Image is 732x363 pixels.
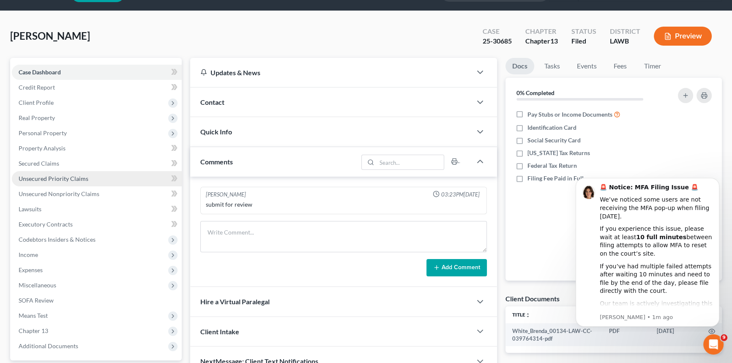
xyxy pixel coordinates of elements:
[550,37,558,45] span: 13
[12,217,182,232] a: Executory Contracts
[538,58,567,74] a: Tasks
[19,266,43,273] span: Expenses
[200,98,224,106] span: Contact
[525,36,558,46] div: Chapter
[607,58,634,74] a: Fees
[200,297,270,306] span: Hire a Virtual Paralegal
[200,128,232,136] span: Quick Info
[19,160,59,167] span: Secured Claims
[637,58,668,74] a: Timer
[19,190,99,197] span: Unsecured Nonpriority Claims
[610,27,640,36] div: District
[525,313,530,318] i: unfold_more
[527,110,612,119] span: Pay Stubs or Income Documents
[19,281,56,289] span: Miscellaneous
[10,30,90,42] span: [PERSON_NAME]
[527,136,581,145] span: Social Security Card
[19,236,96,243] span: Codebtors Insiders & Notices
[19,251,38,258] span: Income
[200,328,239,336] span: Client Intake
[654,27,712,46] button: Preview
[12,171,182,186] a: Unsecured Priority Claims
[483,36,512,46] div: 25-30685
[505,323,603,347] td: White_Brenda_00134-LAW-CC-039764314-pdf
[571,27,596,36] div: Status
[12,186,182,202] a: Unsecured Nonpriority Claims
[19,205,41,213] span: Lawsuits
[206,191,246,199] div: [PERSON_NAME]
[441,191,480,199] span: 03:23PM[DATE]
[525,27,558,36] div: Chapter
[563,170,732,332] iframe: Intercom notifications message
[12,202,182,217] a: Lawsuits
[12,80,182,95] a: Credit Report
[703,334,724,355] iframe: Intercom live chat
[19,175,88,182] span: Unsecured Priority Claims
[527,149,590,157] span: [US_STATE] Tax Returns
[19,99,54,106] span: Client Profile
[650,323,702,347] td: [DATE]
[570,58,604,74] a: Events
[377,155,444,169] input: Search...
[19,68,61,76] span: Case Dashboard
[527,123,576,132] span: Identification Card
[426,259,487,277] button: Add Comment
[19,84,55,91] span: Credit Report
[19,129,67,136] span: Personal Property
[505,294,560,303] div: Client Documents
[200,158,233,166] span: Comments
[12,65,182,80] a: Case Dashboard
[19,327,48,334] span: Chapter 13
[483,27,512,36] div: Case
[12,141,182,156] a: Property Analysis
[516,89,554,96] strong: 0% Completed
[206,200,481,209] div: submit for review
[19,312,48,319] span: Means Test
[610,36,640,46] div: LAWB
[721,334,727,341] span: 9
[19,114,55,121] span: Real Property
[571,36,596,46] div: Filed
[19,145,66,152] span: Property Analysis
[12,156,182,171] a: Secured Claims
[527,174,584,183] span: Filing Fee Paid in Full
[505,58,534,74] a: Docs
[19,342,78,349] span: Additional Documents
[200,68,462,77] div: Updates & News
[527,161,577,170] span: Federal Tax Return
[602,323,650,347] td: PDF
[19,221,73,228] span: Executory Contracts
[12,293,182,308] a: SOFA Review
[512,311,530,318] a: Titleunfold_more
[19,297,54,304] span: SOFA Review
